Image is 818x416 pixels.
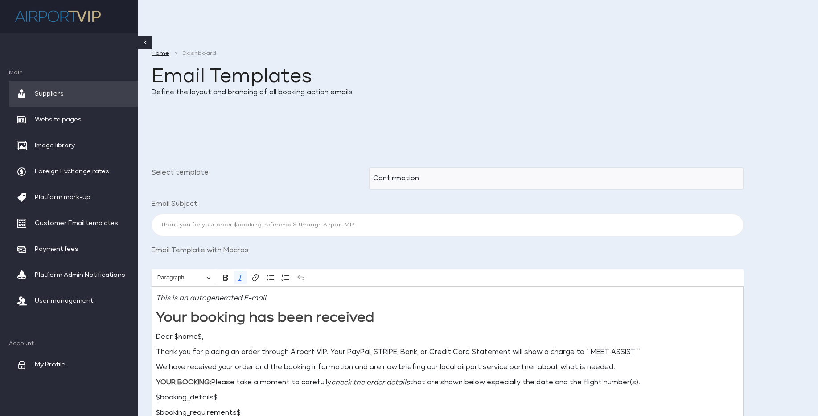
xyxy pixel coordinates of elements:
a: Suppliers [9,81,138,107]
span: Account [9,341,138,347]
button: Paragraph, Heading [153,271,215,285]
a: Payment fees [9,236,138,262]
a: Foreign Exchange rates [9,158,138,184]
img: company logo here [13,7,103,26]
span: Customer Email templates [35,210,118,236]
i: This is an autogenerated E-mail [156,295,266,301]
p: Thank you for placing an order through Airport VIP. Your PayPal, STRIPE, Bank, or Credit Card Sta... [156,347,739,358]
span: Payment fees [35,236,78,262]
label: Select template [148,167,366,185]
span: User management [35,288,93,314]
span: My Profile [35,352,66,378]
div: Editor toolbar [152,269,744,286]
li: Dashboard [176,49,216,58]
span: Platform mark-up [35,184,90,210]
p: Dear $name$, [156,332,739,342]
p: $booking_details$ [156,392,739,403]
span: Suppliers [35,81,64,107]
h1: Email Templates [152,67,805,87]
span: Website pages [35,107,82,133]
a: User management [9,288,138,314]
span: Paragraph [157,272,204,283]
span: Main [9,70,138,76]
label: Email Template with Macros [148,245,366,256]
p: We have received your order and the booking information and are now briefing our local airport se... [156,362,739,373]
a: Website pages [9,107,138,133]
label: Email Subject [148,199,366,209]
i: check the order details [331,379,410,386]
span: Platform Admin Notifications [35,262,125,288]
p: Please take a moment to carefully that are shown below especially the date and the flight number(s). [156,377,739,388]
span: Foreign Exchange rates [35,158,109,184]
a: Home [152,49,169,58]
a: Platform Admin Notifications [9,262,138,288]
a: Image library [9,133,138,158]
a: Platform mark-up [9,184,138,210]
strong: Your booking has been received [156,311,374,324]
a: My Profile [9,352,138,378]
strong: YOUR BOOKING: [156,379,211,386]
p: Define the layout and branding of all booking action emails [152,87,805,98]
span: Image library [35,133,75,158]
a: Customer Email templates [9,210,138,236]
